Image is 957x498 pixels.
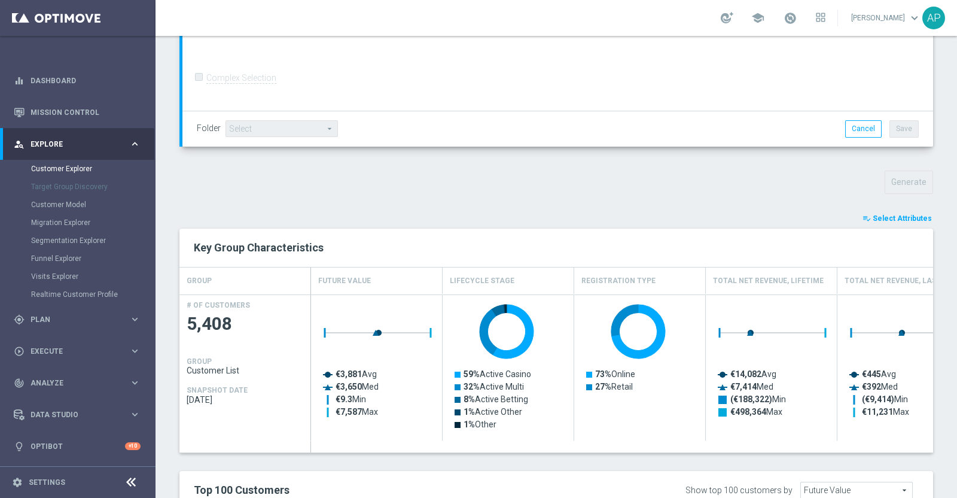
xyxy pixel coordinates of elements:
[206,72,276,84] label: Complex Selection
[862,369,881,379] tspan: €445
[187,312,304,336] span: 5,408
[31,141,129,148] span: Explore
[873,214,932,223] span: Select Attributes
[31,379,129,387] span: Analyze
[318,271,371,291] h4: Future Value
[464,369,480,379] tspan: 59%
[129,314,141,325] i: keyboard_arrow_right
[464,420,475,429] tspan: 1%
[14,75,25,86] i: equalizer
[862,382,898,391] text: Med
[862,394,894,405] tspan: (€9,414)
[922,7,945,29] div: AP
[336,369,377,379] text: Avg
[31,232,154,250] div: Segmentation Explorer
[862,407,893,417] tspan: €11,231
[13,139,141,149] button: person_search Explore keyboard_arrow_right
[464,382,524,391] text: Active Multi
[187,395,304,405] span: 2025-10-06
[31,218,124,227] a: Migration Explorer
[861,212,933,225] button: playlist_add_check Select Attributes
[187,366,304,375] span: Customer List
[13,442,141,451] button: lightbulb Optibot +10
[336,394,366,404] text: Min
[194,241,919,255] h2: Key Group Characteristics
[29,479,65,486] a: Settings
[889,120,919,137] button: Save
[862,407,909,417] text: Max
[862,214,871,223] i: playlist_add_check
[13,378,141,388] button: track_changes Analyze keyboard_arrow_right
[13,315,141,324] div: gps_fixed Plan keyboard_arrow_right
[129,345,141,357] i: keyboard_arrow_right
[730,369,761,379] tspan: €14,082
[581,271,656,291] h4: Registration Type
[129,138,141,150] i: keyboard_arrow_right
[730,394,772,405] tspan: (€188,322)
[187,357,212,366] h4: GROUP
[13,410,141,420] button: Data Studio keyboard_arrow_right
[31,411,129,418] span: Data Studio
[31,65,141,96] a: Dashboard
[336,407,378,417] text: Max
[31,178,154,196] div: Target Group Discovery
[14,378,129,388] div: Analyze
[31,196,154,214] div: Customer Model
[464,394,528,404] text: Active Betting
[31,160,154,178] div: Customer Explorer
[862,382,881,391] tspan: €392
[194,483,609,497] h2: Top 100 Customers
[845,120,882,137] button: Cancel
[31,254,124,263] a: Funnel Explorer
[464,382,480,391] tspan: 32%
[14,139,25,150] i: person_search
[31,316,129,323] span: Plan
[31,430,125,462] a: Optibot
[730,382,757,391] tspan: €7,414
[336,382,362,391] tspan: €3,650
[336,369,362,379] tspan: €3,881
[730,407,767,417] tspan: €498,364
[14,378,25,388] i: track_changes
[464,369,531,379] text: Active Casino
[13,108,141,117] button: Mission Control
[685,485,793,496] div: Show top 100 customers by
[885,171,933,194] button: Generate
[14,314,25,325] i: gps_fixed
[14,65,141,96] div: Dashboard
[129,377,141,388] i: keyboard_arrow_right
[464,394,475,404] tspan: 8%
[31,250,154,268] div: Funnel Explorer
[187,301,250,309] h4: # OF CUSTOMERS
[336,394,352,404] tspan: €9.3
[464,407,522,417] text: Active Other
[730,394,786,405] text: Min
[31,290,124,299] a: Realtime Customer Profile
[14,441,25,452] i: lightbulb
[730,369,776,379] text: Avg
[125,442,141,450] div: +10
[13,347,141,356] div: play_circle_outline Execute keyboard_arrow_right
[595,382,611,391] tspan: 27%
[187,386,248,394] h4: SNAPSHOT DATE
[13,76,141,86] button: equalizer Dashboard
[14,314,129,325] div: Plan
[14,139,129,150] div: Explore
[751,11,764,25] span: school
[129,409,141,420] i: keyboard_arrow_right
[31,164,124,174] a: Customer Explorer
[908,11,921,25] span: keyboard_arrow_down
[14,430,141,462] div: Optibot
[14,409,129,420] div: Data Studio
[464,407,475,417] tspan: 1%
[31,348,129,355] span: Execute
[464,420,496,429] text: Other
[713,271,824,291] h4: Total Net Revenue, Lifetime
[12,477,23,488] i: settings
[187,271,212,291] h4: GROUP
